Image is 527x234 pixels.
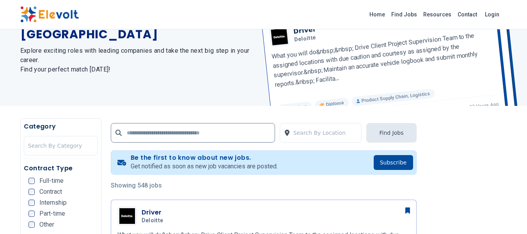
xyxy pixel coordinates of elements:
img: Elevolt [20,6,79,23]
h5: Category [24,122,98,131]
iframe: Chat Widget [488,196,527,234]
button: Subscribe [374,155,413,170]
input: Internship [28,200,35,206]
h3: Driver [142,208,167,217]
input: Other [28,221,35,228]
span: Part-time [39,211,65,217]
p: Showing 548 jobs [111,181,417,190]
h4: Be the first to know about new jobs. [131,154,278,162]
a: Contact [454,8,480,21]
p: Get notified as soon as new job vacancies are posted. [131,162,278,171]
input: Contract [28,189,35,195]
a: Find Jobs [388,8,420,21]
span: Deloitte [142,217,163,224]
h5: Contract Type [24,164,98,173]
h1: The Latest Jobs in [GEOGRAPHIC_DATA] [20,13,254,41]
a: Home [366,8,388,21]
input: Full-time [28,178,35,184]
span: Internship [39,200,67,206]
a: Resources [420,8,454,21]
button: Find Jobs [366,123,416,143]
input: Part-time [28,211,35,217]
a: Login [480,7,504,22]
h2: Explore exciting roles with leading companies and take the next big step in your career. Find you... [20,46,254,74]
span: Other [39,221,54,228]
span: Full-time [39,178,64,184]
img: Deloitte [119,208,135,224]
span: Contract [39,189,62,195]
